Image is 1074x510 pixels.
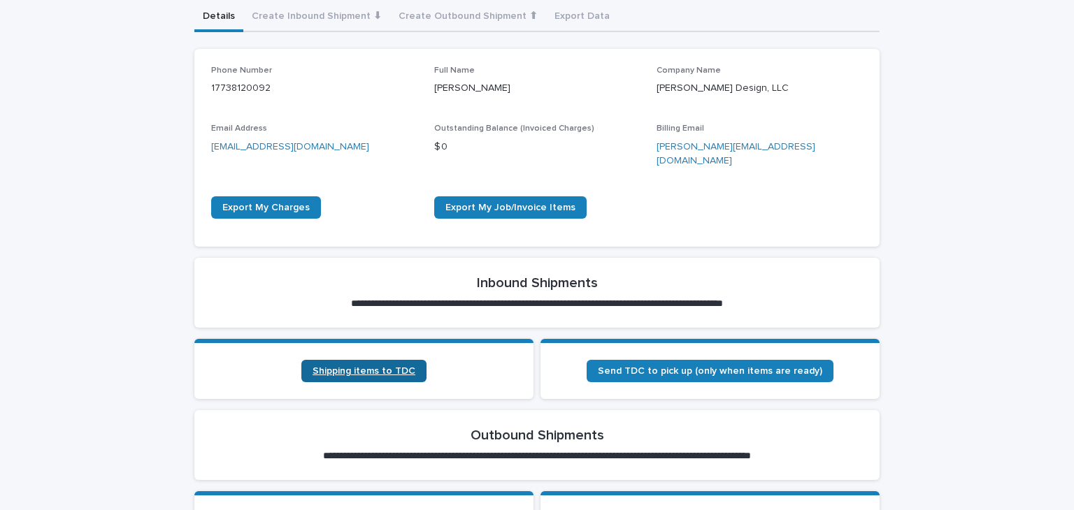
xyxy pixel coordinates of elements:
[211,66,272,75] span: Phone Number
[477,275,598,291] h2: Inbound Shipments
[657,142,815,166] a: [PERSON_NAME][EMAIL_ADDRESS][DOMAIN_NAME]
[657,81,863,96] p: [PERSON_NAME] Design, LLC
[301,360,427,382] a: Shipping items to TDC
[211,196,321,219] a: Export My Charges
[657,124,704,133] span: Billing Email
[211,142,369,152] a: [EMAIL_ADDRESS][DOMAIN_NAME]
[657,66,721,75] span: Company Name
[222,203,310,212] span: Export My Charges
[390,3,546,32] button: Create Outbound Shipment ⬆
[445,203,575,212] span: Export My Job/Invoice Items
[211,124,267,133] span: Email Address
[587,360,833,382] a: Send TDC to pick up (only when items are ready)
[434,81,640,96] p: [PERSON_NAME]
[546,3,618,32] button: Export Data
[434,196,587,219] a: Export My Job/Invoice Items
[313,366,415,376] span: Shipping items to TDC
[434,124,594,133] span: Outstanding Balance (Invoiced Charges)
[194,3,243,32] button: Details
[211,83,271,93] a: 17738120092
[434,140,640,154] p: $ 0
[471,427,604,444] h2: Outbound Shipments
[598,366,822,376] span: Send TDC to pick up (only when items are ready)
[434,66,475,75] span: Full Name
[243,3,390,32] button: Create Inbound Shipment ⬇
